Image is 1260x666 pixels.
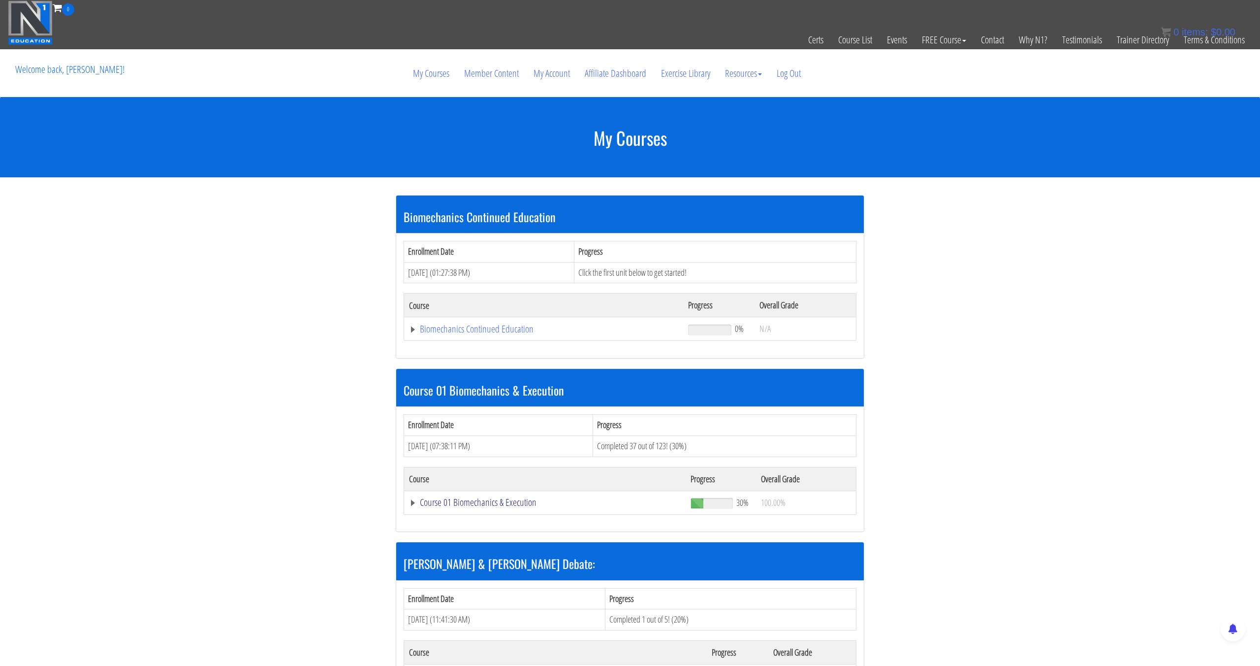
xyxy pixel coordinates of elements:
[593,435,856,457] td: Completed 37 out of 123! (30%)
[404,467,686,491] th: Course
[1109,16,1176,64] a: Trainer Directory
[718,50,769,97] a: Resources
[769,50,808,97] a: Log Out
[1055,16,1109,64] a: Testimonials
[404,609,605,631] td: [DATE] (11:41:30 AM)
[1173,27,1179,37] span: 0
[409,324,678,334] a: Biomechanics Continued Education
[404,588,605,609] th: Enrollment Date
[404,294,683,317] th: Course
[1161,27,1235,37] a: 0 items: $0.00
[756,467,856,491] th: Overall Grade
[1011,16,1055,64] a: Why N1?
[404,262,574,283] td: [DATE] (01:27:38 PM)
[574,262,856,283] td: Click the first unit below to get started!
[683,294,755,317] th: Progress
[593,415,856,436] th: Progress
[404,384,856,397] h3: Course 01 Biomechanics & Execution
[974,16,1011,64] a: Contact
[755,294,856,317] th: Overall Grade
[880,16,914,64] a: Events
[914,16,974,64] a: FREE Course
[654,50,718,97] a: Exercise Library
[62,3,74,16] span: 0
[404,415,593,436] th: Enrollment Date
[605,588,856,609] th: Progress
[686,467,756,491] th: Progress
[1211,27,1235,37] bdi: 0.00
[404,241,574,262] th: Enrollment Date
[756,491,856,514] td: 100.00%
[735,323,744,334] span: 0%
[404,435,593,457] td: [DATE] (07:38:11 PM)
[755,317,856,341] td: N/A
[605,609,856,631] td: Completed 1 out of 5! (20%)
[1176,16,1252,64] a: Terms & Conditions
[8,50,132,89] p: Welcome back, [PERSON_NAME]!
[736,497,749,508] span: 30%
[1182,27,1208,37] span: items:
[831,16,880,64] a: Course List
[409,498,681,507] a: Course 01 Biomechanics & Execution
[1161,27,1171,37] img: icon11.png
[577,50,654,97] a: Affiliate Dashboard
[404,640,707,664] th: Course
[768,640,856,664] th: Overall Grade
[404,210,856,223] h3: Biomechanics Continued Education
[707,640,768,664] th: Progress
[404,557,856,570] h3: [PERSON_NAME] & [PERSON_NAME] Debate:
[457,50,526,97] a: Member Content
[406,50,457,97] a: My Courses
[8,0,53,45] img: n1-education
[526,50,577,97] a: My Account
[801,16,831,64] a: Certs
[574,241,856,262] th: Progress
[53,1,74,14] a: 0
[1211,27,1216,37] span: $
